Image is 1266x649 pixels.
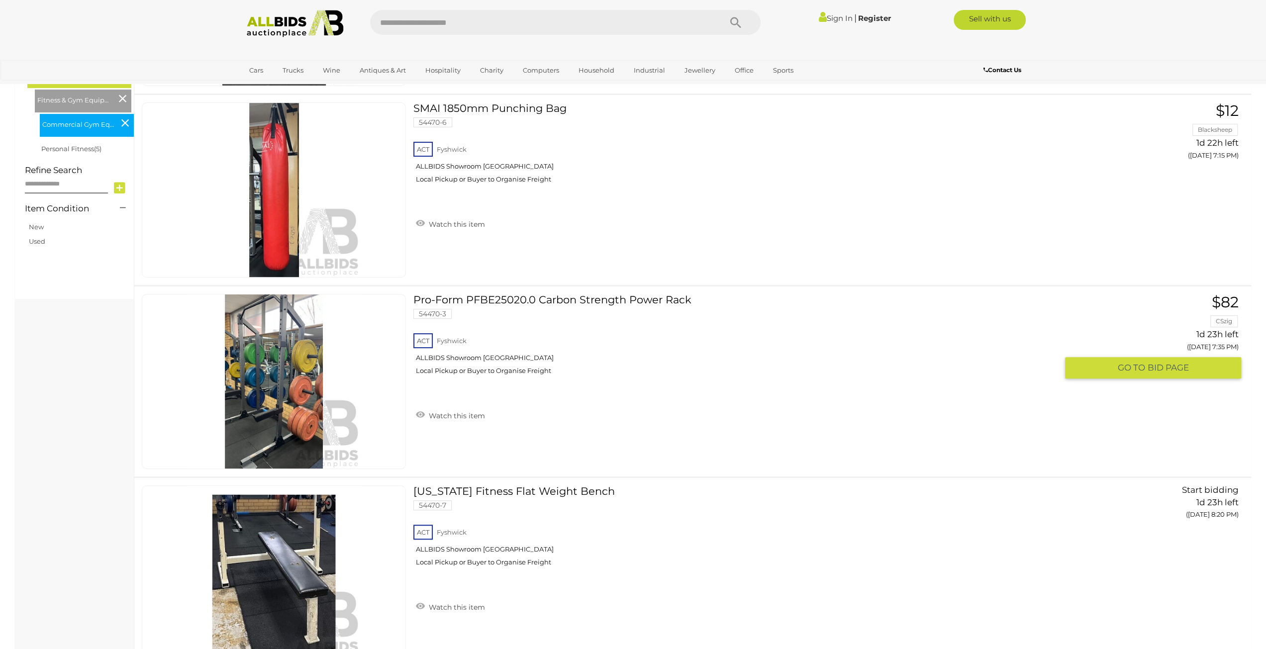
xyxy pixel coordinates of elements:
[426,220,485,229] span: Watch this item
[1065,357,1241,378] button: GO TOBID PAGE
[421,485,1058,574] a: [US_STATE] Fitness Flat Weight Bench 54470-7 ACT Fyshwick ALLBIDS Showroom [GEOGRAPHIC_DATA] Loca...
[37,92,112,106] span: Fitness & Gym Equipment
[572,62,621,79] a: Household
[426,603,485,612] span: Watch this item
[678,62,722,79] a: Jewellery
[243,62,270,79] a: Cars
[819,13,853,23] a: Sign In
[711,10,761,35] button: Search
[25,204,105,213] h4: Item Condition
[353,62,412,79] a: Antiques & Art
[25,166,131,175] h4: Refine Search
[241,10,349,37] img: Allbids.com.au
[421,102,1058,191] a: SMAI 1850mm Punching Bag 54470-6 ACT Fyshwick ALLBIDS Showroom [GEOGRAPHIC_DATA] Local Pickup or ...
[243,79,326,95] a: [GEOGRAPHIC_DATA]
[29,223,44,231] a: New
[516,62,566,79] a: Computers
[1117,362,1147,373] span: GO TO
[41,145,101,153] a: Personal Fitness(5)
[1182,485,1239,495] span: Start bidding
[1072,485,1241,524] a: Start bidding 1d 23h left ([DATE] 8:20 PM)
[187,294,361,468] img: 54470-3a.jpg
[29,237,45,245] a: Used
[854,12,857,23] span: |
[954,10,1026,30] a: Sell with us
[276,62,310,79] a: Trucks
[413,216,487,231] a: Watch this item
[421,294,1058,382] a: Pro-Form PFBE25020.0 Carbon Strength Power Rack 54470-3 ACT Fyshwick ALLBIDS Showroom [GEOGRAPHIC...
[94,145,101,153] span: (5)
[474,62,510,79] a: Charity
[1072,294,1241,379] a: $82 CSzig 1d 23h left ([DATE] 7:35 PM) GO TOBID PAGE
[42,116,117,130] span: Commercial Gym Equipment
[419,62,467,79] a: Hospitality
[1216,101,1239,120] span: $12
[426,411,485,420] span: Watch this item
[187,103,361,277] img: 54470-6a.jpg
[1147,362,1188,373] span: BID PAGE
[413,407,487,422] a: Watch this item
[728,62,760,79] a: Office
[627,62,672,79] a: Industrial
[1072,102,1241,165] a: $12 Blacksheep 1d 22h left ([DATE] 7:15 PM)
[858,13,891,23] a: Register
[983,66,1021,74] b: Contact Us
[413,599,487,614] a: Watch this item
[983,65,1023,76] a: Contact Us
[1212,293,1239,311] span: $82
[767,62,800,79] a: Sports
[316,62,347,79] a: Wine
